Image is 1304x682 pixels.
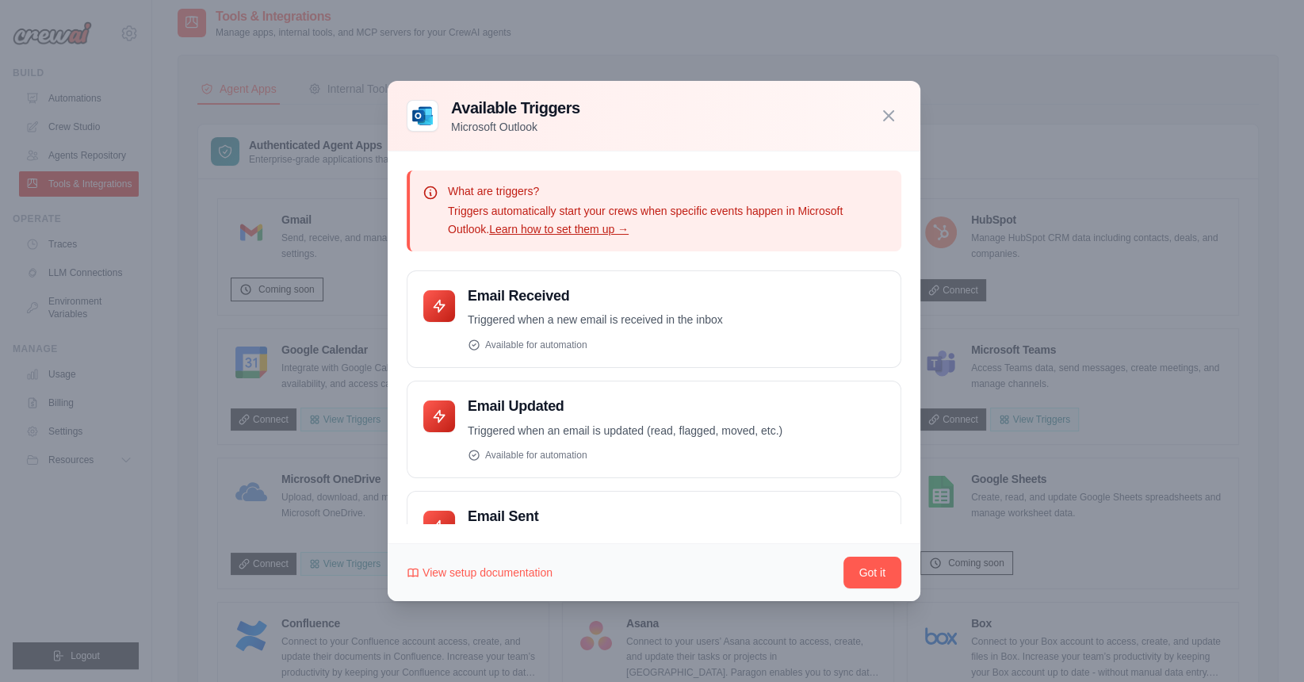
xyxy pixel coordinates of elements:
[489,223,629,236] a: Learn how to set them up →
[407,565,553,580] a: View setup documentation
[843,557,901,588] button: Got it
[468,339,885,351] div: Available for automation
[468,508,885,526] h4: Email Sent
[451,97,580,119] h3: Available Triggers
[468,422,885,440] p: Triggered when an email is updated (read, flagged, moved, etc.)
[448,202,889,239] p: Triggers automatically start your crews when specific events happen in Microsoft Outlook.
[448,183,889,199] p: What are triggers?
[407,100,438,132] img: Microsoft Outlook
[451,119,580,135] p: Microsoft Outlook
[468,287,885,305] h4: Email Received
[423,565,553,580] span: View setup documentation
[468,449,885,462] div: Available for automation
[468,397,885,416] h4: Email Updated
[468,311,885,329] p: Triggered when a new email is received in the inbox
